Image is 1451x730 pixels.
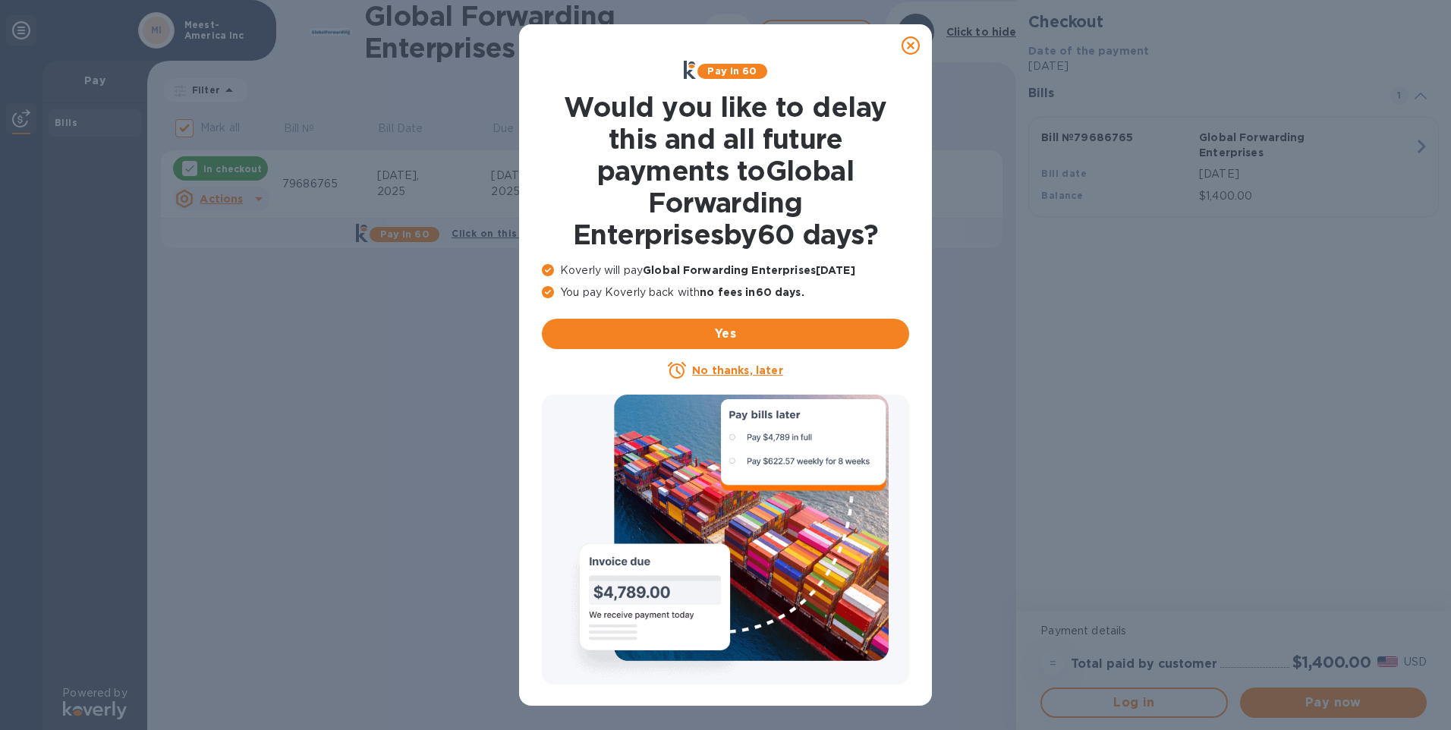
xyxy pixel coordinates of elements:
span: Yes [554,325,897,343]
button: Yes [542,319,909,349]
p: Koverly will pay [542,263,909,278]
b: Pay in 60 [707,65,757,77]
b: Global Forwarding Enterprises [DATE] [643,264,855,276]
u: No thanks, later [692,364,782,376]
h1: Would you like to delay this and all future payments to Global Forwarding Enterprises by 60 days ? [542,91,909,250]
b: no fees in 60 days . [700,286,804,298]
p: You pay Koverly back with [542,285,909,300]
